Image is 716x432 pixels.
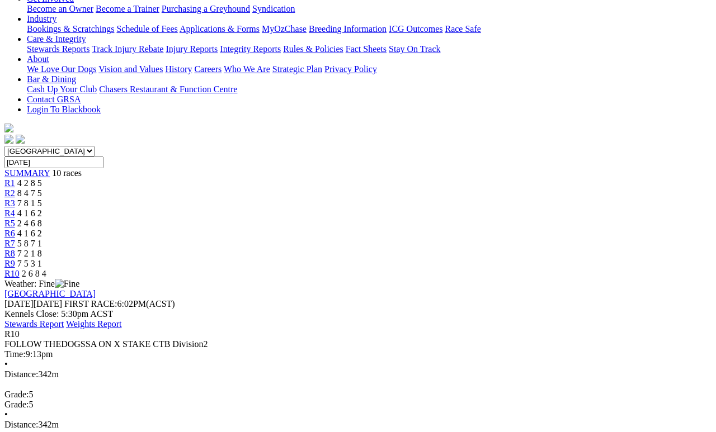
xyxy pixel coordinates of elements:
[55,279,79,289] img: Fine
[27,64,96,74] a: We Love Our Dogs
[4,390,712,400] div: 5
[27,44,89,54] a: Stewards Reports
[4,289,96,298] a: [GEOGRAPHIC_DATA]
[27,14,56,23] a: Industry
[162,4,250,13] a: Purchasing a Greyhound
[27,105,101,114] a: Login To Blackbook
[17,188,42,198] span: 8 4 7 5
[346,44,387,54] a: Fact Sheets
[4,168,50,178] a: SUMMARY
[99,84,237,94] a: Chasers Restaurant & Function Centre
[4,208,15,218] a: R4
[194,64,222,74] a: Careers
[92,44,163,54] a: Track Injury Rebate
[4,359,8,369] span: •
[4,420,38,429] span: Distance:
[64,299,175,308] span: 6:02PM(ACST)
[4,259,15,268] a: R9
[17,198,42,208] span: 7 8 1 5
[27,4,93,13] a: Become an Owner
[17,178,42,188] span: 4 2 8 5
[17,229,42,238] span: 4 1 6 2
[17,259,42,268] span: 7 5 3 1
[283,44,343,54] a: Rules & Policies
[17,239,42,248] span: 5 8 7 1
[27,34,86,44] a: Care & Integrity
[27,74,76,84] a: Bar & Dining
[27,84,712,94] div: Bar & Dining
[4,420,712,430] div: 342m
[262,24,307,34] a: MyOzChase
[309,24,387,34] a: Breeding Information
[27,84,97,94] a: Cash Up Your Club
[4,269,20,278] a: R10
[4,178,15,188] a: R1
[180,24,260,34] a: Applications & Forms
[22,269,46,278] span: 2 6 8 4
[389,24,442,34] a: ICG Outcomes
[66,319,122,329] a: Weights Report
[16,135,25,144] img: twitter.svg
[4,329,20,339] span: R10
[4,239,15,248] a: R7
[4,156,103,168] input: Select date
[27,44,712,54] div: Care & Integrity
[166,44,218,54] a: Injury Reports
[4,219,15,228] a: R5
[324,64,377,74] a: Privacy Policy
[4,369,38,379] span: Distance:
[116,24,177,34] a: Schedule of Fees
[4,400,29,409] span: Grade:
[27,94,81,104] a: Contact GRSA
[165,64,192,74] a: History
[4,349,26,359] span: Time:
[4,410,8,419] span: •
[4,349,712,359] div: 9:13pm
[4,400,712,410] div: 5
[98,64,163,74] a: Vision and Values
[252,4,295,13] a: Syndication
[52,168,82,178] span: 10 races
[4,309,712,319] div: Kennels Close: 5:30pm ACST
[17,219,42,228] span: 2 4 6 8
[96,4,159,13] a: Become a Trainer
[4,369,712,379] div: 342m
[17,249,42,258] span: 7 2 1 8
[4,198,15,208] a: R3
[64,299,117,308] span: FIRST RACE:
[4,390,29,399] span: Grade:
[4,229,15,238] a: R6
[4,339,712,349] div: FOLLOW THEDOGSSA ON X STAKE CTB Division2
[4,279,79,288] span: Weather: Fine
[4,124,13,132] img: logo-grsa-white.png
[27,64,712,74] div: About
[272,64,322,74] a: Strategic Plan
[4,249,15,258] a: R8
[4,135,13,144] img: facebook.svg
[27,24,114,34] a: Bookings & Scratchings
[27,4,712,14] div: Get Involved
[4,188,15,198] a: R2
[27,24,712,34] div: Industry
[224,64,270,74] a: Who We Are
[4,299,34,308] span: [DATE]
[389,44,440,54] a: Stay On Track
[4,319,64,329] a: Stewards Report
[4,299,62,308] span: [DATE]
[27,54,49,64] a: About
[220,44,281,54] a: Integrity Reports
[445,24,481,34] a: Race Safe
[17,208,42,218] span: 4 1 6 2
